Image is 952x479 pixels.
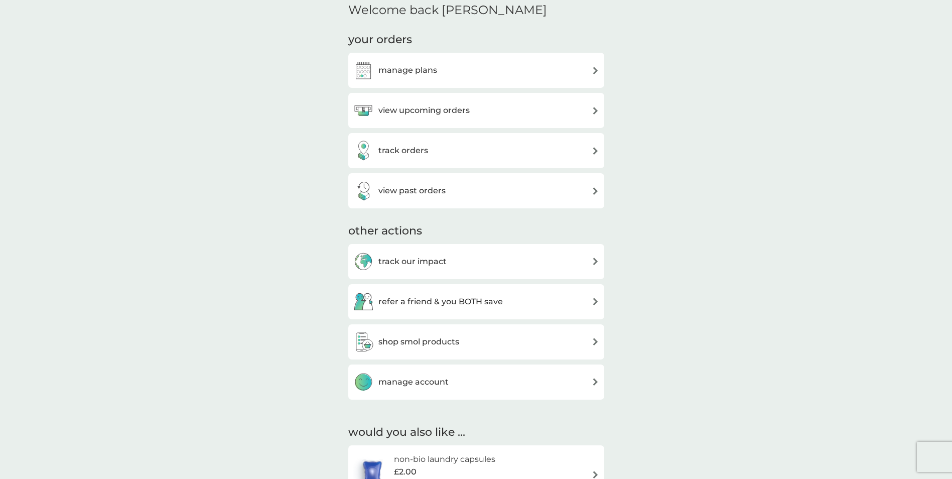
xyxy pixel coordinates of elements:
[378,64,437,77] h3: manage plans
[592,338,599,345] img: arrow right
[592,67,599,74] img: arrow right
[592,298,599,305] img: arrow right
[348,3,547,18] h2: Welcome back [PERSON_NAME]
[378,144,428,157] h3: track orders
[348,223,422,239] h3: other actions
[592,187,599,195] img: arrow right
[592,107,599,114] img: arrow right
[378,295,503,308] h3: refer a friend & you BOTH save
[378,376,449,389] h3: manage account
[378,104,470,117] h3: view upcoming orders
[378,335,459,348] h3: shop smol products
[592,471,599,478] img: arrow right
[592,258,599,265] img: arrow right
[348,425,604,440] h2: would you also like ...
[378,184,446,197] h3: view past orders
[592,378,599,386] img: arrow right
[592,147,599,155] img: arrow right
[378,255,447,268] h3: track our impact
[394,453,495,466] h6: non-bio laundry capsules
[394,465,417,478] span: £2.00
[348,32,412,48] h3: your orders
